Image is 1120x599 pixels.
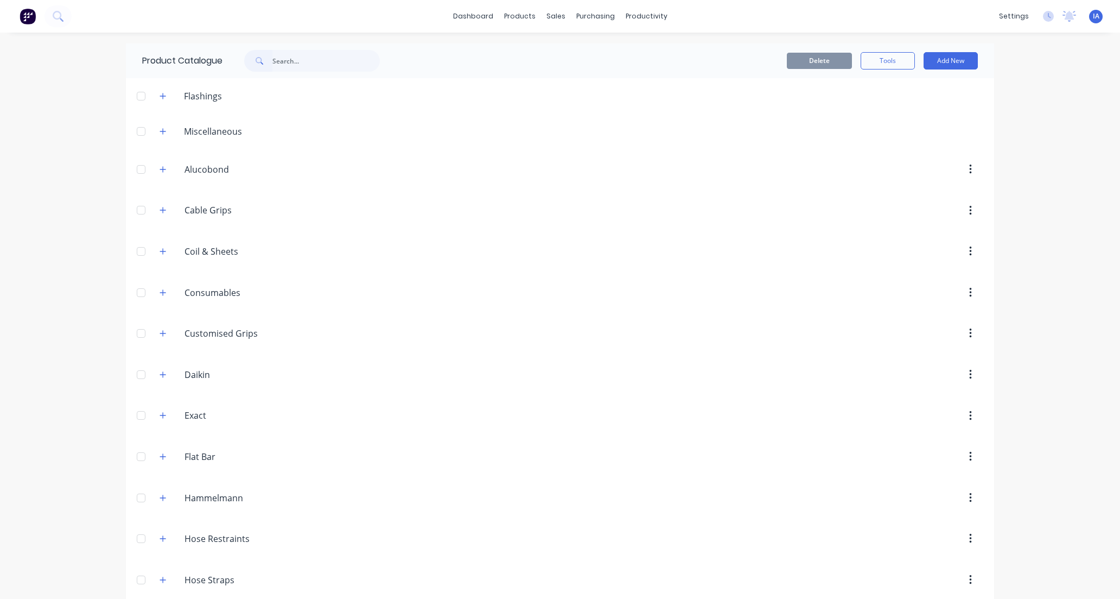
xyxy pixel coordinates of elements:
button: Delete [787,53,852,69]
div: products [499,8,541,24]
input: Enter category name [184,532,313,545]
input: Enter category name [184,204,313,217]
input: Enter category name [184,573,313,587]
input: Enter category name [184,163,313,176]
div: Flashings [175,90,231,103]
input: Enter category name [184,368,313,381]
img: Factory [20,8,36,24]
div: settings [994,8,1034,24]
input: Enter category name [184,286,313,299]
button: Add New [924,52,978,70]
span: IA [1093,11,1099,21]
input: Enter category name [184,491,313,505]
input: Enter category name [184,409,313,422]
div: purchasing [571,8,620,24]
div: Product Catalogue [126,43,222,78]
div: productivity [620,8,673,24]
button: Tools [861,52,915,70]
input: Enter category name [184,327,313,340]
input: Enter category name [184,245,313,258]
input: Enter category name [184,450,313,463]
input: Search... [272,50,380,72]
a: dashboard [448,8,499,24]
div: sales [541,8,571,24]
div: Miscellaneous [175,125,251,138]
